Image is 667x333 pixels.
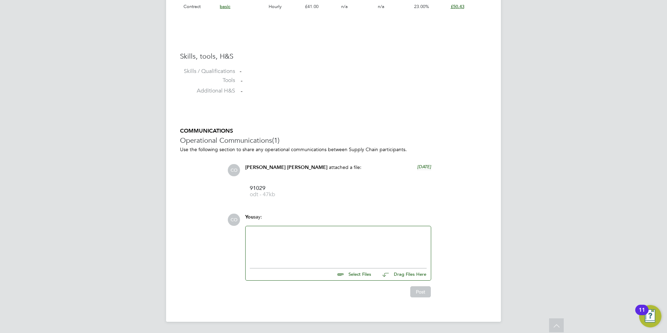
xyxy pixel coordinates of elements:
label: Skills / Qualifications [180,68,235,75]
span: - [241,77,242,84]
span: n/a [341,3,348,9]
button: Post [410,286,431,297]
span: You [245,214,254,220]
span: £50.43 [451,3,464,9]
label: Tools [180,77,235,84]
span: attached a file: [329,164,361,170]
div: say: [245,214,431,226]
button: Drag Files Here [377,267,427,282]
span: 91029 [250,186,306,191]
label: Additional H&S [180,87,235,95]
span: n/a [378,3,384,9]
p: Use the following section to share any operational communications between Supply Chain participants. [180,146,487,153]
button: Open Resource Center, 11 new notifications [639,305,661,327]
span: CO [228,214,240,226]
a: 91029 odt - 47kb [250,186,306,197]
div: 11 [639,310,645,319]
h5: COMMUNICATIONS [180,127,487,135]
span: odt - 47kb [250,192,306,197]
h3: Skills, tools, H&S [180,52,487,61]
span: - [241,88,242,95]
span: (1) [272,136,279,145]
span: 23.00% [414,3,429,9]
div: - [240,68,487,75]
h3: Operational Communications [180,136,487,145]
span: [DATE] [417,164,431,170]
span: CO [228,164,240,176]
span: [PERSON_NAME] [PERSON_NAME] [245,164,328,170]
span: basic [220,3,230,9]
